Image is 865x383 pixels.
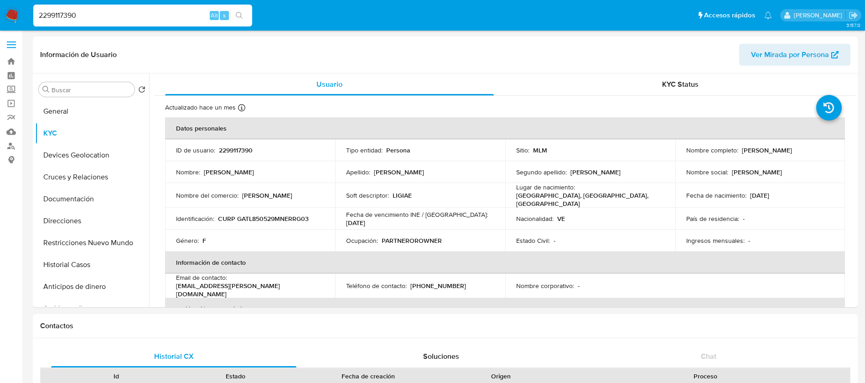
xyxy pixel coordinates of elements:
p: Actualizado hace un mes [165,103,236,112]
div: Origen [448,372,554,381]
h1: Contactos [40,321,850,331]
p: [PHONE_NUMBER] [410,282,466,290]
p: LIGIAE [393,191,412,199]
p: [DATE] [346,219,365,227]
p: [PERSON_NAME] [742,146,792,154]
p: [GEOGRAPHIC_DATA], [GEOGRAPHIC_DATA], [GEOGRAPHIC_DATA] [516,191,661,208]
p: 2299117390 [219,146,253,154]
p: Nombre corporativo : [516,282,574,290]
p: [PERSON_NAME] [732,168,782,176]
span: Usuario [316,79,342,89]
button: Archivos adjuntos [35,298,149,320]
div: Proceso [567,372,844,381]
th: Verificación y cumplimiento [165,298,845,320]
p: [PERSON_NAME] [570,168,621,176]
p: - [554,236,555,245]
span: Soluciones [423,351,459,362]
div: Estado [182,372,289,381]
p: Segundo apellido : [516,168,567,176]
p: Nombre completo : [686,146,738,154]
p: Soft descriptor : [346,191,389,199]
h1: Información de Usuario [40,50,117,59]
p: Nacionalidad : [516,215,554,223]
button: Direcciones [35,210,149,232]
button: Ver Mirada por Persona [739,44,850,66]
p: País de residencia : [686,215,739,223]
p: [PERSON_NAME] [204,168,254,176]
p: Ocupación : [346,236,378,245]
span: Historial CX [154,351,194,362]
p: VE [557,215,565,223]
p: Fecha de nacimiento : [686,191,746,199]
p: PARTNEROROWNER [382,236,442,245]
button: search-icon [230,9,249,22]
span: Ver Mirada por Persona [751,44,829,66]
button: Cruces y Relaciones [35,166,149,188]
span: Chat [701,351,716,362]
p: Nombre del comercio : [176,191,238,199]
p: Nombre social : [686,168,728,176]
p: Identificación : [176,215,214,223]
p: [PERSON_NAME] [374,168,424,176]
div: Id [63,372,170,381]
a: Salir [849,10,858,20]
button: Restricciones Nuevo Mundo [35,232,149,254]
input: Buscar usuario o caso... [33,10,252,21]
button: Volver al orden por defecto [138,86,145,96]
p: Sitio : [516,146,529,154]
p: Género : [176,236,199,245]
button: General [35,100,149,122]
p: F [202,236,206,245]
span: KYC Status [662,79,699,89]
th: Datos personales [165,117,845,139]
button: Buscar [42,86,50,93]
input: Buscar [52,86,131,94]
span: s [223,11,226,20]
p: Lugar de nacimiento : [516,183,575,191]
p: [EMAIL_ADDRESS][PERSON_NAME][DOMAIN_NAME] [176,282,321,298]
p: Fecha de vencimiento INE / [GEOGRAPHIC_DATA] : [346,210,488,219]
p: alicia.aldreteperez@mercadolibre.com.mx [794,11,845,20]
p: - [578,282,580,290]
button: Documentación [35,188,149,210]
span: Accesos rápidos [704,10,755,20]
button: KYC [35,122,149,144]
p: CURP GATL850529MNERRG03 [218,215,309,223]
button: Historial Casos [35,254,149,276]
p: ID de usuario : [176,146,215,154]
button: Devices Geolocation [35,144,149,166]
span: Alt [211,11,218,20]
p: MLM [533,146,547,154]
div: Fecha de creación [302,372,435,381]
p: Teléfono de contacto : [346,282,407,290]
p: [DATE] [750,191,769,199]
p: Email de contacto : [176,273,227,282]
p: Ingresos mensuales : [686,236,745,245]
th: Información de contacto [165,252,845,273]
p: Estado Civil : [516,236,550,245]
button: Anticipos de dinero [35,276,149,298]
p: Persona [386,146,410,154]
p: Nombre : [176,168,200,176]
p: [PERSON_NAME] [242,191,292,199]
p: Apellido : [346,168,370,176]
a: Notificaciones [764,11,772,19]
p: Tipo entidad : [346,146,383,154]
p: - [748,236,750,245]
p: - [743,215,745,223]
